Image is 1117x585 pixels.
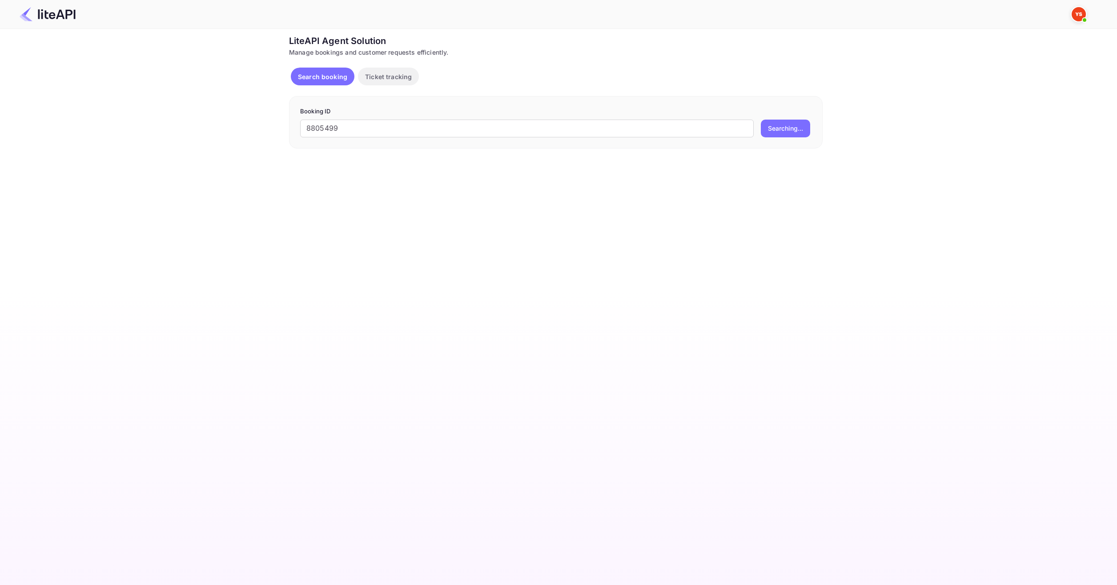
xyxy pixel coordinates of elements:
[761,120,810,137] button: Searching...
[298,72,347,81] p: Search booking
[20,7,76,21] img: LiteAPI Logo
[300,120,754,137] input: Enter Booking ID (e.g., 63782194)
[300,107,812,116] p: Booking ID
[1072,7,1086,21] img: Yandex Support
[289,48,823,57] div: Manage bookings and customer requests efficiently.
[365,72,412,81] p: Ticket tracking
[289,34,823,48] div: LiteAPI Agent Solution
